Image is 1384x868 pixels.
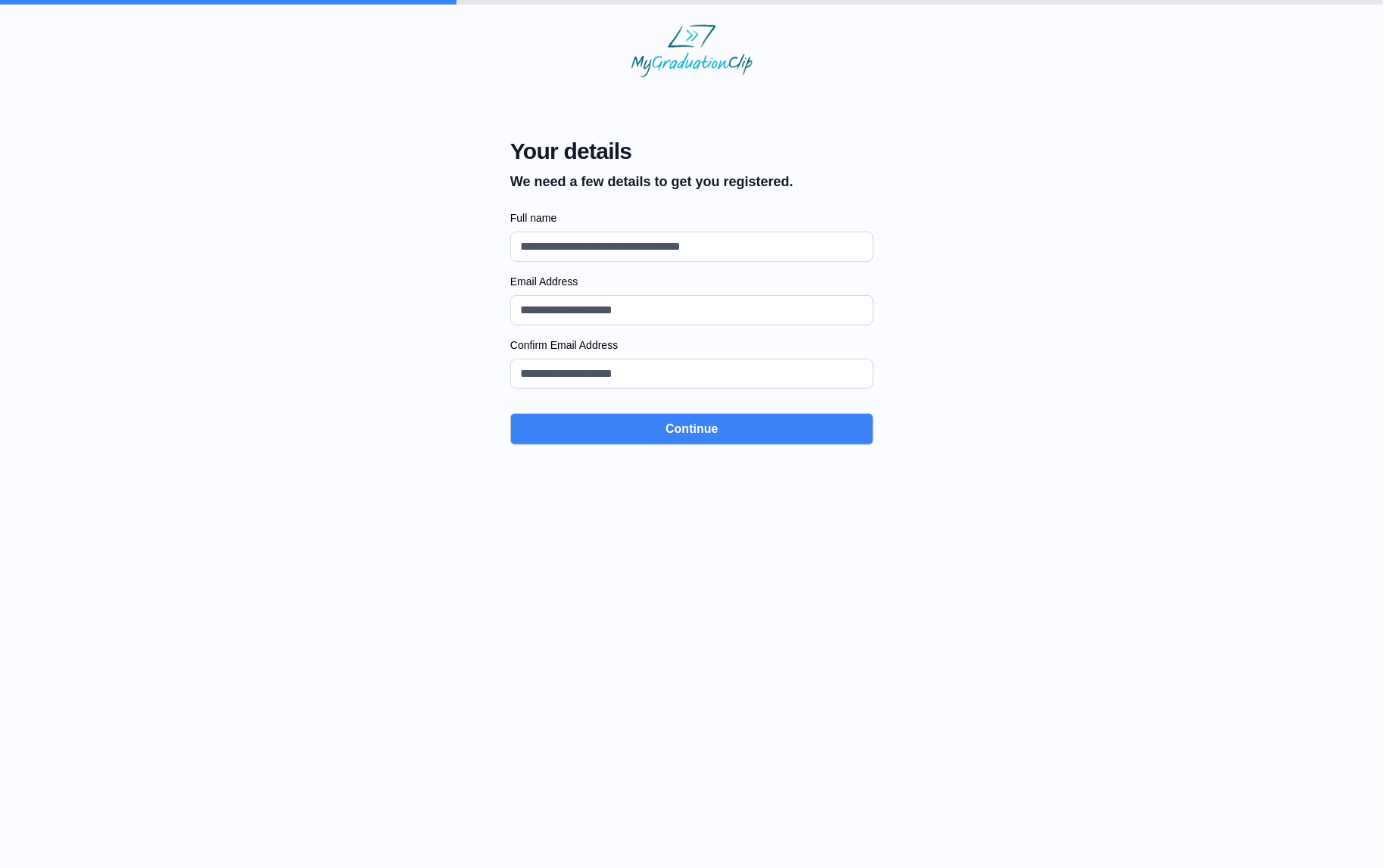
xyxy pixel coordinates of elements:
span: Your details [510,138,793,165]
p: We need a few details to get you registered. [510,171,793,192]
label: Full name [510,210,874,226]
button: Continue [510,413,874,445]
label: Email Address [510,274,874,289]
label: Confirm Email Address [510,338,874,353]
img: MyGraduationClip [631,24,753,77]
